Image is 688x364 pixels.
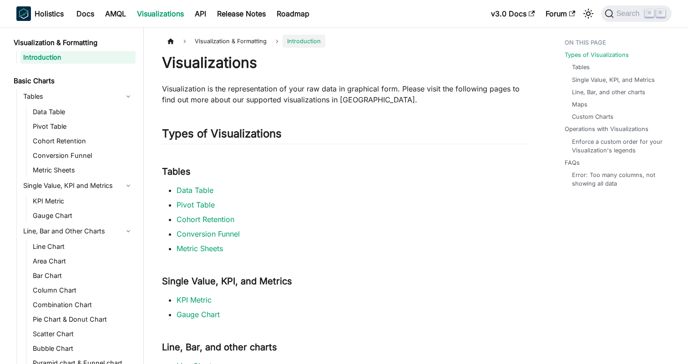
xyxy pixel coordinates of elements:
[177,229,240,238] a: Conversion Funnel
[614,10,645,18] span: Search
[30,164,136,177] a: Metric Sheets
[177,215,234,224] a: Cohort Retention
[30,149,136,162] a: Conversion Funnel
[189,6,212,21] a: API
[190,35,271,48] span: Visualization & Formatting
[30,269,136,282] a: Bar Chart
[30,120,136,133] a: Pivot Table
[162,276,528,287] h3: Single Value, KPI, and Metrics
[162,127,528,144] h2: Types of Visualizations
[11,36,136,49] a: Visualization & Formatting
[7,27,144,364] nav: Docs sidebar
[572,88,645,96] a: Line, Bar, and other charts
[30,298,136,311] a: Combination Chart
[572,76,655,84] a: Single Value, KPI, and Metrics
[30,135,136,147] a: Cohort Retention
[30,106,136,118] a: Data Table
[162,166,528,177] h3: Tables
[177,244,223,253] a: Metric Sheets
[20,51,136,64] a: Introduction
[20,224,136,238] a: Line, Bar and Other Charts
[212,6,271,21] a: Release Notes
[540,6,581,21] a: Forum
[132,6,189,21] a: Visualizations
[177,200,215,209] a: Pivot Table
[30,240,136,253] a: Line Chart
[572,100,587,109] a: Maps
[572,63,590,71] a: Tables
[20,89,136,104] a: Tables
[16,6,64,21] a: HolisticsHolistics
[565,51,629,59] a: Types of Visualizations
[162,83,528,105] p: Visualization is the representation of your raw data in graphical form. Please visit the followin...
[30,284,136,297] a: Column Chart
[486,6,540,21] a: v3.0 Docs
[601,5,672,22] button: Search (Command+K)
[572,137,663,155] a: Enforce a custom order for your Visualization's legends
[20,178,136,193] a: Single Value, KPI and Metrics
[30,195,136,207] a: KPI Metric
[30,313,136,326] a: Pie Chart & Donut Chart
[656,9,665,17] kbd: K
[71,6,100,21] a: Docs
[162,35,179,48] a: Home page
[30,342,136,355] a: Bubble Chart
[30,209,136,222] a: Gauge Chart
[16,6,31,21] img: Holistics
[283,35,325,48] span: Introduction
[162,342,528,353] h3: Line, Bar, and other charts
[565,125,648,133] a: Operations with Visualizations
[162,54,528,72] h1: Visualizations
[572,112,613,121] a: Custom Charts
[565,158,580,167] a: FAQs
[177,186,213,195] a: Data Table
[35,8,64,19] b: Holistics
[162,35,528,48] nav: Breadcrumbs
[581,6,596,21] button: Switch between dark and light mode (currently light mode)
[30,255,136,268] a: Area Chart
[572,171,663,188] a: Error: Too many columns, not showing all data
[177,295,212,304] a: KPI Metric
[177,310,220,319] a: Gauge Chart
[11,75,136,87] a: Basic Charts
[271,6,315,21] a: Roadmap
[30,328,136,340] a: Scatter Chart
[645,9,654,17] kbd: ⌘
[100,6,132,21] a: AMQL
